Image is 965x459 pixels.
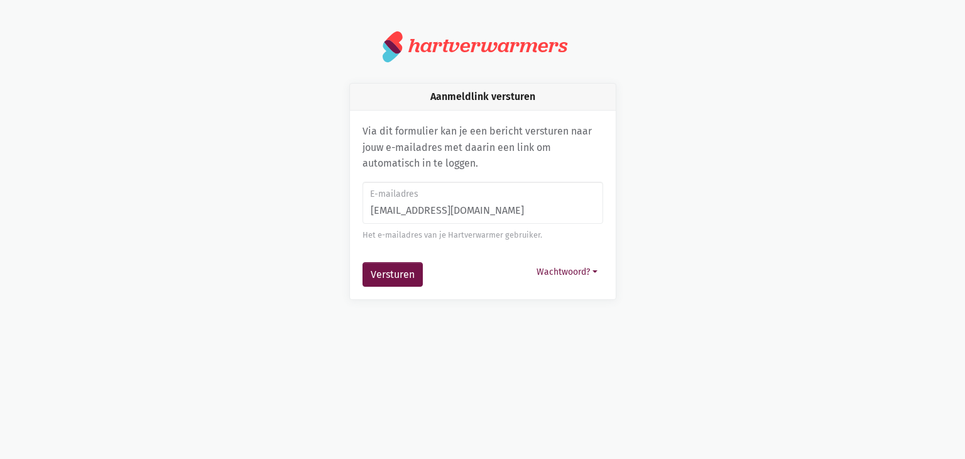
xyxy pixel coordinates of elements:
[363,182,603,287] form: Aanmeldlink versturen
[363,123,603,172] p: Via dit formulier kan je een bericht versturen naar jouw e-mailadres met daarin een link om autom...
[383,30,403,63] img: logo.svg
[383,30,582,63] a: hartverwarmers
[350,84,616,111] div: Aanmeldlink versturen
[531,262,603,282] button: Wachtwoord?
[370,187,594,201] label: E-mailadres
[363,229,603,241] div: Het e-mailadres van je Hartverwarmer gebruiker.
[408,34,567,57] div: hartverwarmers
[363,262,423,287] button: Versturen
